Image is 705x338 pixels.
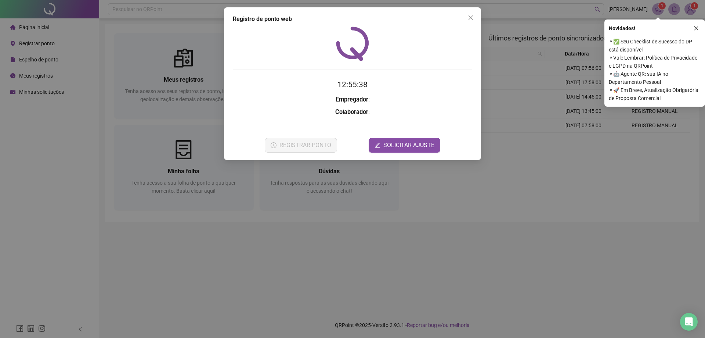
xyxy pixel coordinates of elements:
span: SOLICITAR AJUSTE [383,141,434,150]
strong: Empregador [336,96,368,103]
time: 12:55:38 [337,80,368,89]
h3: : [233,95,472,104]
div: Registro de ponto web [233,15,472,24]
button: Close [465,12,477,24]
img: QRPoint [336,26,369,61]
strong: Colaborador [335,108,368,115]
span: ⚬ 🚀 Em Breve, Atualização Obrigatória de Proposta Comercial [609,86,701,102]
div: Open Intercom Messenger [680,313,698,331]
h3: : [233,107,472,117]
button: editSOLICITAR AJUSTE [369,138,440,153]
button: REGISTRAR PONTO [265,138,337,153]
span: ⚬ ✅ Seu Checklist de Sucesso do DP está disponível [609,38,701,54]
span: close [694,26,699,31]
span: Novidades ! [609,24,635,32]
span: edit [375,142,380,148]
span: ⚬ 🤖 Agente QR: sua IA no Departamento Pessoal [609,70,701,86]
span: ⚬ Vale Lembrar: Política de Privacidade e LGPD na QRPoint [609,54,701,70]
span: close [468,15,474,21]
